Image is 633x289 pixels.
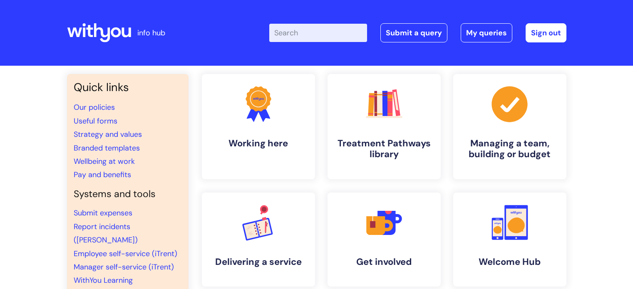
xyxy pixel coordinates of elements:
a: Strategy and values [74,129,142,139]
a: Our policies [74,102,115,112]
a: Wellbeing at work [74,156,135,166]
a: WithYou Learning [74,275,133,285]
h4: Systems and tools [74,188,182,200]
a: Get involved [328,193,441,287]
a: Working here [202,74,315,179]
a: Report incidents ([PERSON_NAME]) [74,222,138,245]
a: Managing a team, building or budget [453,74,566,179]
a: Submit a query [380,23,447,42]
a: My queries [461,23,512,42]
div: | - [269,23,566,42]
a: Sign out [526,23,566,42]
h3: Quick links [74,81,182,94]
h4: Managing a team, building or budget [460,138,560,160]
a: Pay and benefits [74,170,131,180]
h4: Treatment Pathways library [334,138,434,160]
h4: Delivering a service [209,257,308,267]
h4: Get involved [334,257,434,267]
a: Welcome Hub [453,193,566,287]
a: Treatment Pathways library [328,74,441,179]
h4: Welcome Hub [460,257,560,267]
p: info hub [137,26,165,40]
a: Submit expenses [74,208,132,218]
a: Employee self-service (iTrent) [74,249,177,259]
input: Search [269,24,367,42]
h4: Working here [209,138,308,149]
a: Useful forms [74,116,117,126]
a: Manager self-service (iTrent) [74,262,174,272]
a: Delivering a service [202,193,315,287]
a: Branded templates [74,143,140,153]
